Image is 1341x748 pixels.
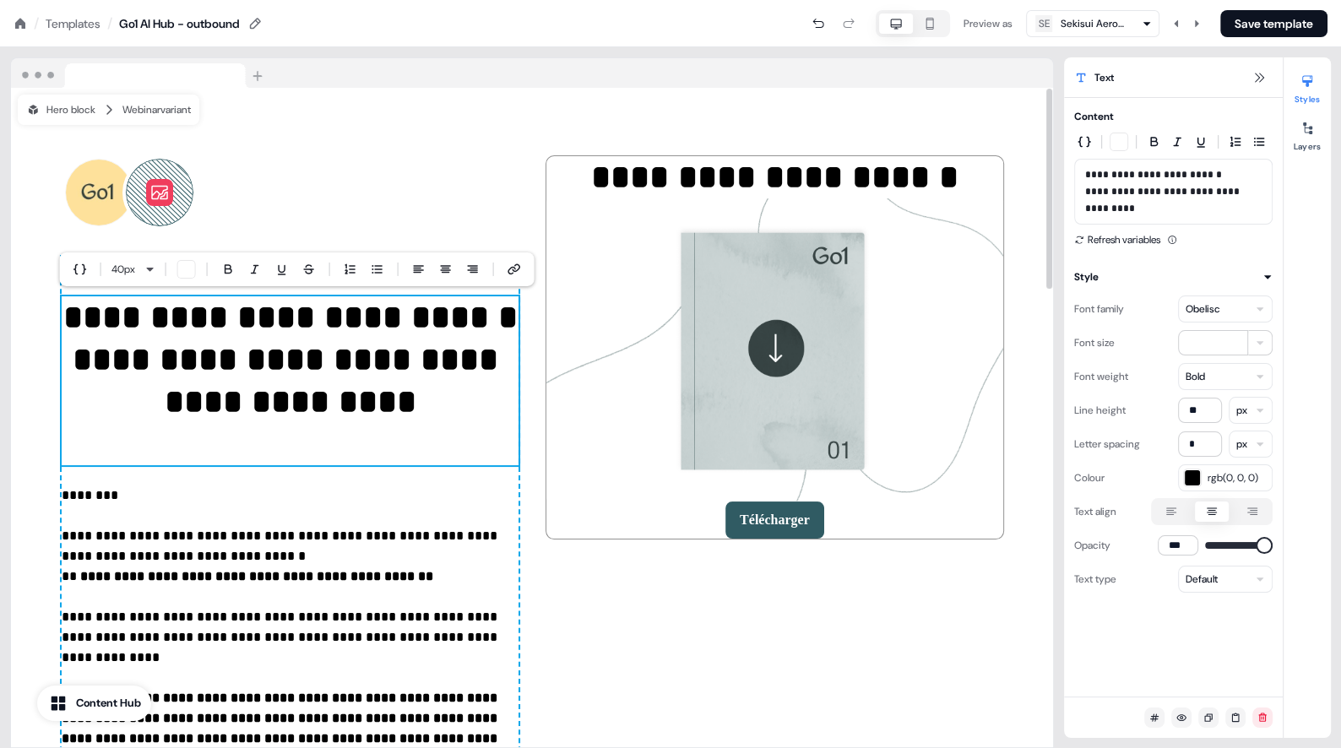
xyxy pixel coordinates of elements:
div: SE [1039,15,1050,32]
span: rgb(0, 0, 0) [1208,469,1267,486]
div: Colour [1074,464,1105,491]
div: Sekisui Aerospace [1061,15,1128,32]
div: Content Hub [76,695,141,712]
img: Image [546,198,1003,502]
button: Styles [1284,68,1331,105]
button: Obelisc [1178,295,1273,323]
button: 40px [105,259,145,279]
div: Bold [1186,368,1205,385]
div: Letter spacing [1074,431,1140,458]
div: Text align [1074,498,1116,525]
button: Layers [1284,115,1331,152]
button: rgb(0, 0, 0) [1178,464,1273,491]
div: px [1236,436,1247,453]
img: Browser topbar [11,58,270,89]
div: / [34,14,39,33]
button: Save template [1220,10,1327,37]
div: Content [1074,108,1114,125]
div: Font family [1074,295,1124,323]
div: Default [1186,571,1218,588]
div: Style [1074,268,1099,285]
div: Télécharger [546,501,1003,539]
div: px [1236,402,1247,419]
div: Obelisc [1186,301,1220,317]
div: Preview as [964,15,1013,32]
button: Style [1074,268,1273,285]
div: Opacity [1074,532,1110,559]
span: 40 px [111,261,135,278]
div: / [107,14,112,33]
button: Refresh variables [1074,231,1160,248]
div: Font size [1074,329,1115,356]
button: Content Hub [37,686,151,721]
a: Templates [46,15,100,32]
div: Line height [1074,397,1126,424]
div: Webinar variant [122,101,191,118]
button: Télécharger [725,501,824,539]
span: Text [1094,69,1114,86]
div: Hero block [26,101,95,118]
button: SESekisui Aerospace [1026,10,1159,37]
div: Go1 AI Hub - outbound [119,15,240,32]
div: Text type [1074,566,1116,593]
div: Font weight [1074,363,1128,390]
